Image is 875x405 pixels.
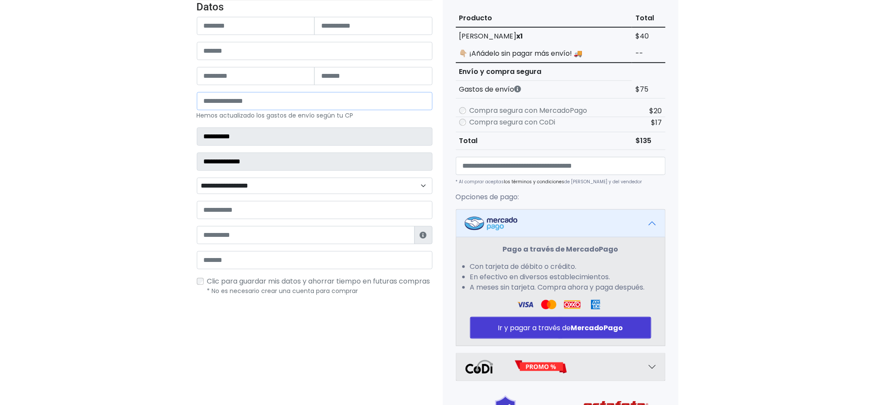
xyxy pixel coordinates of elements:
i: Estafeta lo usará para ponerse en contacto en caso de tener algún problema con el envío [420,232,427,239]
li: En efectivo en diversos establecimientos. [470,272,651,282]
small: Hemos actualizado los gastos de envío según tu CP [197,111,354,120]
td: -- [632,45,665,63]
img: Codi Logo [465,360,494,374]
img: Promo [515,360,568,374]
img: Amex Logo [588,300,604,310]
p: * No es necesario crear una cuenta para comprar [207,287,433,296]
th: Producto [456,10,632,27]
th: Total [456,132,632,150]
td: $75 [632,81,665,99]
th: Gastos de envío [456,81,632,99]
span: $20 [650,106,662,116]
button: Ir y pagar a través deMercadoPago [470,317,651,339]
strong: MercadoPago [571,323,623,333]
td: [PERSON_NAME] [456,27,632,45]
a: los términos y condiciones [504,179,565,185]
td: $135 [632,132,665,150]
td: 👇🏼 ¡Añádelo sin pagar más envío! 🚚 [456,45,632,63]
img: Visa Logo [540,300,557,310]
span: Clic para guardar mis datos y ahorrar tiempo en futuras compras [207,276,430,286]
th: Envío y compra segura [456,63,632,81]
strong: x1 [517,31,523,41]
label: Compra segura con MercadoPago [470,105,588,116]
li: A meses sin tarjeta. Compra ahora y paga después. [470,282,651,293]
p: * Al comprar aceptas de [PERSON_NAME] y del vendedor [456,179,666,185]
p: Opciones de pago: [456,192,666,202]
label: Compra segura con CoDi [470,117,556,128]
img: Mercadopago Logo [465,217,518,230]
h4: Datos [197,1,433,13]
img: Visa Logo [517,300,534,310]
li: Con tarjeta de débito o crédito. [470,261,651,272]
span: $17 [651,118,662,128]
i: Los gastos de envío dependen de códigos postales. ¡Te puedes llevar más productos en un solo envío ! [515,86,521,92]
strong: Pago a través de MercadoPago [502,244,619,254]
td: $40 [632,27,665,45]
img: Oxxo Logo [564,300,581,310]
th: Total [632,10,665,27]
